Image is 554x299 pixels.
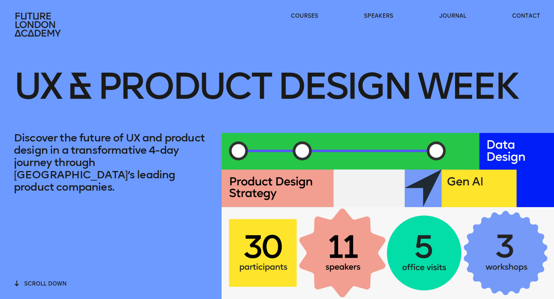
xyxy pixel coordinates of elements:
[14,45,516,128] h1: UX & Product Design Week
[14,279,67,288] button: scroll down
[291,12,318,20] a: courses
[439,12,466,20] a: journal
[512,12,540,20] a: contact
[364,12,393,20] a: speakers
[14,132,208,193] p: Discover the future of UX and product design in a transformative 4-day journey through [GEOGRAPHI...
[24,281,67,287] span: scroll down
